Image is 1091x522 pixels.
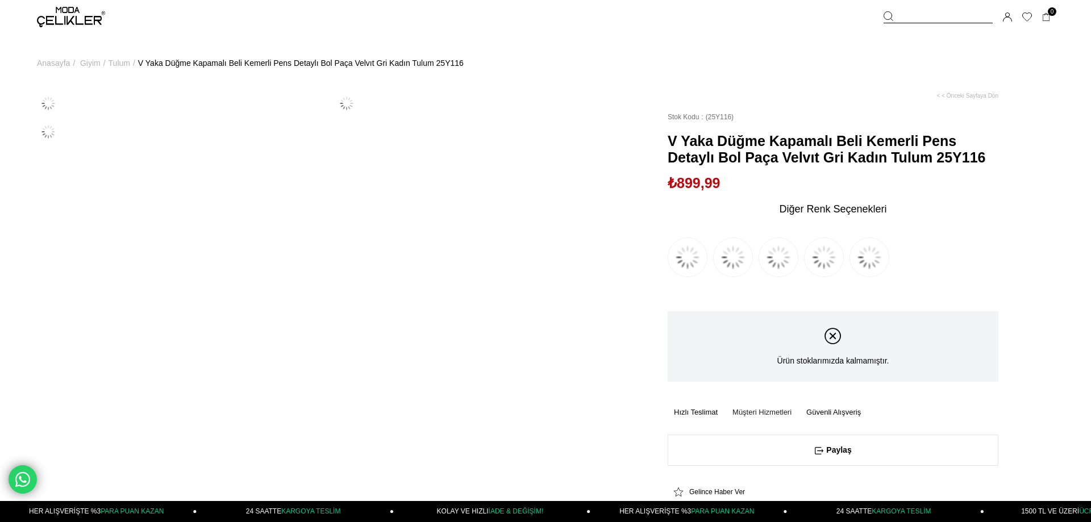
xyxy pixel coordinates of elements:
[335,92,358,115] img: Velvıt tulum 25Y116
[673,487,772,497] a: Gelince Haber Ver
[668,113,734,122] span: (25Y116)
[197,501,394,522] a: 24 SAATTEKARGOYA TESLİM
[101,507,164,515] span: PARA PUAN KAZAN
[109,34,130,92] a: Tulum
[80,34,101,92] a: Giyim
[590,501,787,522] a: HER ALIŞVERİŞTE %3PARA PUAN KAZAN
[668,435,998,465] span: Paylaş
[1048,7,1056,16] span: 0
[689,488,745,496] span: Gelince Haber Ver
[138,34,464,92] a: V Yaka Düğme Kapamalı Beli Kemerli Pens Detaylı Bol Paça Velvıt Gri Kadın Tulum 25Y116
[668,311,998,382] div: Ürün stoklarımızda kalmamıştır.
[394,501,590,522] a: KOLAY VE HIZLIİADE & DEĞİŞİM!
[37,7,105,27] img: logo
[850,237,889,277] img: V Yaka Düğme Kapamalı Beli Kemerli Pens Detaylı Bol Paça Velvıt Ekru Kadın Tulum 25Y116
[779,200,886,218] span: Diğer Renk Seçenekleri
[489,507,544,515] span: İADE & DEĞİŞİM!
[37,92,60,115] img: Velvıt tulum 25Y116
[668,133,998,166] span: V Yaka Düğme Kapamalı Beli Kemerli Pens Detaylı Bol Paça Velvıt Gri Kadın Tulum 25Y116
[726,412,727,413] img: blank.png
[281,507,340,515] span: KARGOYA TESLİM
[668,174,720,191] span: ₺899,99
[732,407,800,417] div: Müşteri Hizmetleri
[668,237,707,277] img: V Yaka Düğme Kapamalı Beli Kemerli Pens Detaylı Bol Paça Velvıt Siyah Kadın Tulum 25Y116
[788,501,984,522] a: 24 SAATTEKARGOYA TESLİM
[668,113,706,122] span: Stok Kodu
[806,407,869,417] div: Güvenli Alışveriş
[691,507,754,515] span: PARA PUAN KAZAN
[37,34,70,92] a: Anasayfa
[674,407,726,417] div: Hızlı Teslimat
[872,507,931,515] span: KARGOYA TESLİM
[109,34,138,92] li: >
[37,34,78,92] li: >
[713,237,753,277] img: V Yaka Düğme Kapamalı Beli Kemerli Pens Detaylı Bol Paça Velvıt Lacivert Kadın Tulum 25Y116
[37,120,60,143] img: Velvıt tulum 25Y116
[804,237,844,277] img: V Yaka Düğme Kapamalı Beli Kemerli Pens Detaylı Bol Paça Velvıt Kahve Kadın Tulum 25Y116
[80,34,109,92] li: >
[937,92,998,99] a: < < Önceki Sayfaya Dön
[759,237,798,277] img: V Yaka Düğme Kapamalı Beli Kemerli Pens Detaylı Bol Paça Velvıt Antrasit Kadın Tulum 25Y116
[1042,13,1051,22] a: 0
